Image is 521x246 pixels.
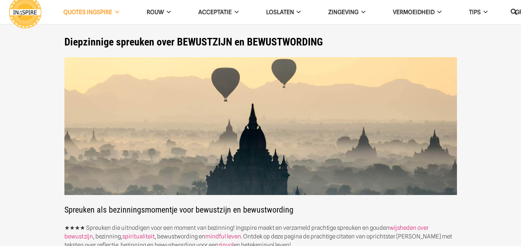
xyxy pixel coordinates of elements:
span: Zingeving [328,9,358,16]
span: Loslaten [266,9,294,16]
a: Zoeken [507,4,521,20]
img: Gouden inzichten bewustwording en bewustzijn spreuken van ingspire [64,57,457,195]
h1: Diepzinnige spreuken over BEWUSTZIJN en BEWUSTWORDING [64,36,457,48]
a: mindful leven [205,233,241,240]
a: Acceptatie [185,3,252,21]
a: QUOTES INGSPIRE [50,3,133,21]
span: VERMOEIDHEID [393,9,435,16]
span: QUOTES INGSPIRE [63,9,112,16]
a: Zingeving [314,3,379,21]
a: Loslaten [252,3,315,21]
a: VERMOEIDHEID [379,3,455,21]
span: TIPS [469,9,481,16]
span: ROUW [147,9,164,16]
a: spiritualiteit [122,233,155,240]
a: TIPS [455,3,501,21]
h2: Spreuken als bezinningsmomentje voor bewustzijn en bewustwording [64,57,457,215]
span: Acceptatie [198,9,232,16]
a: ROUW [133,3,185,21]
